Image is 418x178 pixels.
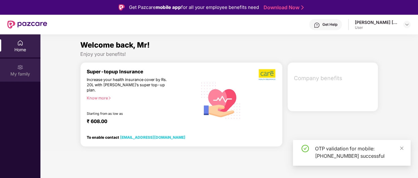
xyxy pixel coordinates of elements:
[87,135,185,139] div: To enable contact
[264,4,302,11] a: Download Now
[302,145,309,152] span: check-circle
[80,41,150,49] span: Welcome back, Mr!
[314,22,320,28] img: svg+xml;base64,PHN2ZyBpZD0iSGVscC0zMngzMiIgeG1sbnM9Imh0dHA6Ly93d3cudzMub3JnLzIwMDAvc3ZnIiB3aWR0aD...
[129,4,259,11] div: Get Pazcare for all your employee benefits need
[7,21,47,29] img: New Pazcare Logo
[290,70,378,86] div: Company benefits
[355,25,398,30] div: User
[80,51,378,57] div: Enjoy your benefits!
[197,76,245,124] img: svg+xml;base64,PHN2ZyB4bWxucz0iaHR0cDovL3d3dy53My5vcmcvMjAwMC9zdmciIHhtbG5zOnhsaW5rPSJodHRwOi8vd3...
[87,96,194,100] div: Know more
[87,118,191,126] div: ₹ 608.00
[301,4,304,11] img: Stroke
[405,22,409,27] img: svg+xml;base64,PHN2ZyBpZD0iRHJvcGRvd24tMzJ4MzIiIHhtbG5zPSJodHRwOi8vd3d3LnczLm9yZy8yMDAwL3N2ZyIgd2...
[259,69,276,80] img: b5dec4f62d2307b9de63beb79f102df3.png
[119,4,125,10] img: Logo
[87,112,171,116] div: Starting from as low as
[87,69,197,75] div: Super-topup Insurance
[17,40,23,46] img: svg+xml;base64,PHN2ZyBpZD0iSG9tZSIgeG1sbnM9Imh0dHA6Ly93d3cudzMub3JnLzIwMDAvc3ZnIiB3aWR0aD0iMjAiIG...
[87,77,171,93] div: Increase your health insurance cover by Rs. 20L with [PERSON_NAME]’s super top-up plan.
[108,96,111,100] span: right
[355,19,398,25] div: [PERSON_NAME] [PERSON_NAME]
[400,146,404,150] span: close
[17,64,23,70] img: svg+xml;base64,PHN2ZyB3aWR0aD0iMjAiIGhlaWdodD0iMjAiIHZpZXdCb3g9IjAgMCAyMCAyMCIgZmlsbD0ibm9uZSIgeG...
[156,4,181,10] strong: mobile app
[315,145,403,160] div: OTP validation for mobile: [PHONE_NUMBER] successful
[322,22,337,27] div: Get Help
[120,135,185,140] a: [EMAIL_ADDRESS][DOMAIN_NAME]
[294,74,373,83] span: Company benefits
